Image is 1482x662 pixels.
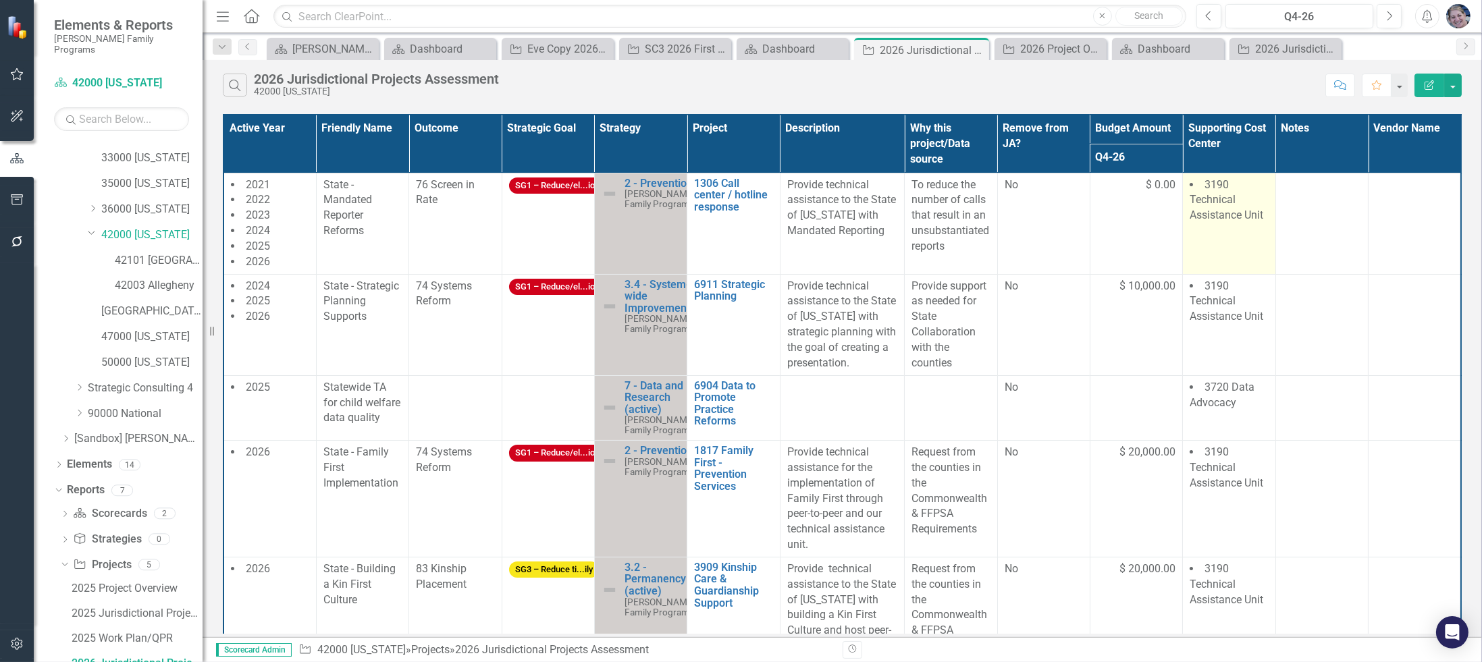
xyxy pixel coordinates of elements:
[270,40,375,57] a: [PERSON_NAME] Overview
[625,313,695,334] span: [PERSON_NAME] Family Programs
[101,304,203,319] a: [GEOGRAPHIC_DATA][US_STATE]
[625,177,695,190] a: 2 - Prevention
[1190,445,1263,489] span: 3190 Technical Assistance Unit
[1225,4,1374,28] button: Q4-26
[905,375,997,440] td: Double-Click to Edit
[54,17,189,33] span: Elements & Reports
[1190,562,1263,606] span: 3190 Technical Assistance Unit
[625,414,695,435] span: [PERSON_NAME] Family Programs
[138,559,160,570] div: 5
[411,643,450,656] a: Projects
[223,173,316,274] td: Double-Click to Edit
[997,440,1090,557] td: Double-Click to Edit
[246,310,270,323] span: 2026
[780,440,905,557] td: Double-Click to Edit
[254,72,499,86] div: 2026 Jurisdictional Projects Assessment
[509,561,599,578] span: SG3 – Reduce ti...ily
[1275,274,1368,375] td: Double-Click to Edit
[323,178,372,238] span: State - Mandated Reporter Reforms
[787,177,898,239] p: Provide technical assistance to the State of [US_STATE] with Mandated Reporting
[509,177,606,194] span: SG1 – Reduce/el...ion
[1115,40,1221,57] a: Dashboard
[416,279,472,308] span: 74 Systems Reform
[323,381,400,424] span: Statewide TA for child welfare data quality
[416,562,467,590] span: 83 Kinship Placement
[1119,561,1175,577] span: $ 20,000.00
[54,33,189,55] small: [PERSON_NAME] Family Programs
[68,627,203,649] a: 2025 Work Plan/QPR
[246,445,270,458] span: 2026
[694,177,772,213] a: 1306 Call center / hotline response
[594,440,687,557] td: Double-Click to Edit Right Click for Context Menu
[1369,173,1461,274] td: Double-Click to Edit
[216,643,292,657] span: Scorecard Admin
[119,459,140,470] div: 14
[502,375,594,440] td: Double-Click to Edit
[905,440,997,557] td: Double-Click to Edit
[905,274,997,375] td: Double-Click to Edit
[997,375,1090,440] td: Double-Click to Edit
[1090,274,1182,375] td: Double-Click to Edit
[787,445,898,553] p: Provide technical assistance for the implementation of Family First through peer-to-peer and our ...
[625,380,695,416] a: 7 - Data and Research (active)
[68,602,203,624] a: 2025 Jurisdictional Projects Assessment
[502,440,594,557] td: Double-Click to Edit
[625,456,695,477] span: [PERSON_NAME] Family Programs
[416,178,475,206] span: 76 Screen in Rate
[625,188,695,209] span: [PERSON_NAME] Family Programs
[780,375,905,440] td: Double-Click to Edit
[1183,375,1275,440] td: Double-Click to Edit
[101,329,203,345] a: 47000 [US_STATE]
[997,173,1090,274] td: Double-Click to Edit
[602,453,618,469] img: Not Defined
[316,274,408,375] td: Double-Click to Edit
[762,40,845,57] div: Dashboard
[1446,4,1471,28] button: Diane Gillian
[7,15,31,39] img: ClearPoint Strategy
[602,298,618,314] img: Not Defined
[409,440,502,557] td: Double-Click to Edit
[694,561,772,609] a: 3909 Kinship Care & Guardianship Support
[505,40,610,57] a: Eve Copy 2026_2025 Project Overview_SC3 (Copy)
[1146,177,1175,193] span: $ 0.00
[273,5,1186,28] input: Search ClearPoint...
[502,274,594,375] td: Double-Click to Edit
[111,485,133,496] div: 7
[625,279,695,314] a: 3.4 - System-wide Improvements
[316,375,408,440] td: Double-Click to Edit
[1369,375,1461,440] td: Double-Click to Edit
[455,643,649,656] div: 2026 Jurisdictional Projects Assessment
[409,173,502,274] td: Double-Click to Edit
[509,279,606,296] span: SG1 – Reduce/el...ion
[223,375,316,440] td: Double-Click to Edit
[246,294,270,307] span: 2025
[68,577,203,599] a: 2025 Project Overview
[246,209,270,221] span: 2023
[1020,40,1103,57] div: 2026 Project Overview
[298,642,832,658] div: » »
[1090,173,1182,274] td: Double-Click to Edit
[101,355,203,370] a: 50000 [US_STATE]
[115,253,203,269] a: 42101 [GEOGRAPHIC_DATA]
[787,279,898,371] p: Provide technical assistance to the State of [US_STATE] with strategic planning with the goal of ...
[694,445,772,492] a: 1817 Family First - Prevention Services
[409,375,502,440] td: Double-Click to Edit
[1275,375,1368,440] td: Double-Click to Edit
[1005,445,1018,458] span: No
[67,482,105,498] a: Reports
[246,240,270,252] span: 2025
[1005,178,1018,191] span: No
[1436,616,1468,649] div: Open Intercom Messenger
[74,431,203,447] a: [Sandbox] [PERSON_NAME] Family Programs
[1183,274,1275,375] td: Double-Click to Edit
[73,557,131,573] a: Projects
[1275,440,1368,557] td: Double-Click to Edit
[780,173,905,274] td: Double-Click to Edit
[316,440,408,557] td: Double-Click to Edit
[645,40,728,57] div: SC3 2026 First Round Plans
[246,193,270,206] span: 2022
[246,279,270,292] span: 2024
[740,40,845,57] a: Dashboard
[1119,279,1175,294] span: $ 10,000.00
[149,534,170,545] div: 0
